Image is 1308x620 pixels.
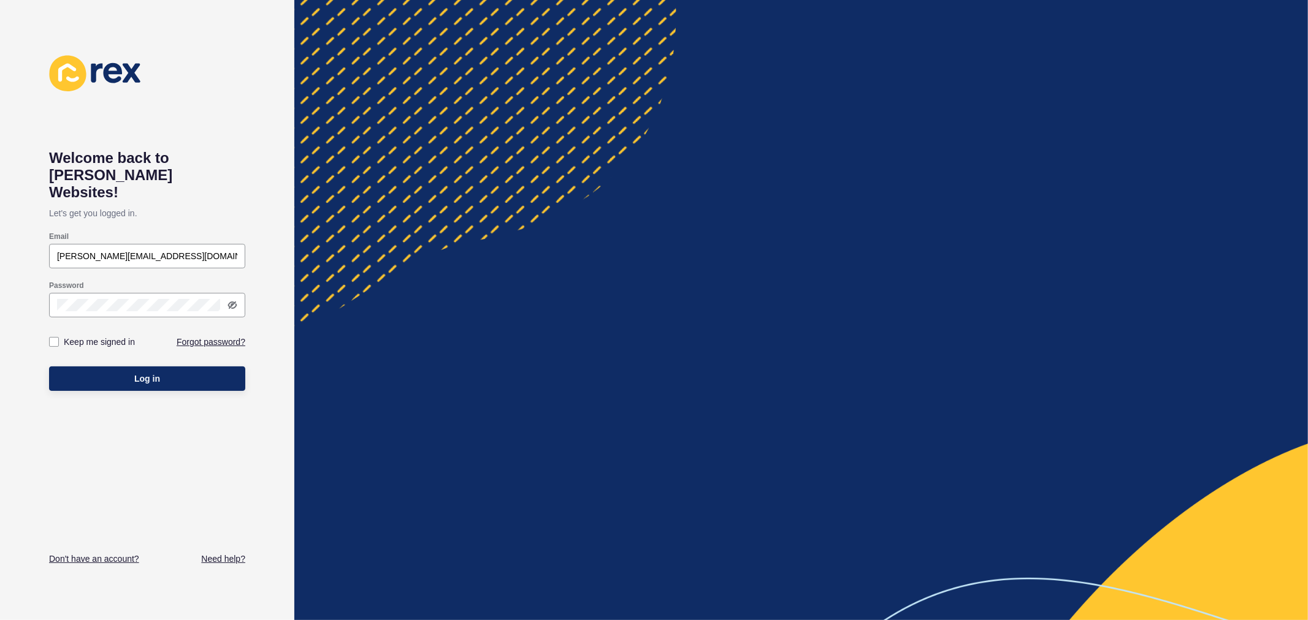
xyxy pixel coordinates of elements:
[64,336,135,348] label: Keep me signed in
[49,366,245,391] button: Log in
[49,201,245,225] p: Let's get you logged in.
[201,553,245,565] a: Need help?
[49,232,69,241] label: Email
[49,553,139,565] a: Don't have an account?
[134,372,160,385] span: Log in
[177,336,245,348] a: Forgot password?
[49,281,84,290] label: Password
[57,250,237,262] input: e.g. name@company.com
[49,149,245,201] h1: Welcome back to [PERSON_NAME] Websites!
